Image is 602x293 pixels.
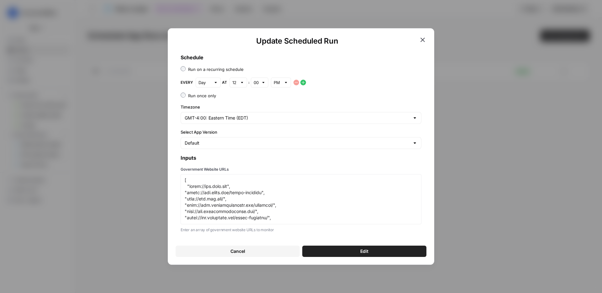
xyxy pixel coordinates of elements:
[176,246,300,257] button: Cancel
[185,177,417,221] textarea: [ "lorem://ips.dolo.sit", "ametc://adi.elits.doe/tempo-incididu", "utla://etd.mag.ali/", "enim://...
[230,248,245,254] span: Cancel
[360,248,368,254] span: Edit
[274,79,281,86] input: PM
[181,93,186,98] input: Run once only
[302,246,426,257] button: Edit
[185,115,410,121] input: GMT-4:00: Eastern Time (EDT)
[181,80,193,85] span: Every
[198,79,211,86] input: Day
[181,155,196,161] b: Inputs
[181,104,421,110] label: Timezone
[188,66,244,72] div: Run on a recurring schedule
[181,129,421,135] label: Select App Version
[176,36,419,46] h1: Update Scheduled Run
[188,93,216,99] div: Run once only
[185,140,410,146] input: Default
[181,227,421,233] p: Enter an array of government website URLs to monitor
[181,66,186,71] input: Run on a recurring schedule
[254,79,259,86] input: 00
[222,80,227,85] span: at
[232,79,237,86] input: 12
[181,167,421,172] label: Government Website URLs
[248,80,250,85] span: :
[181,54,203,61] b: Schedule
